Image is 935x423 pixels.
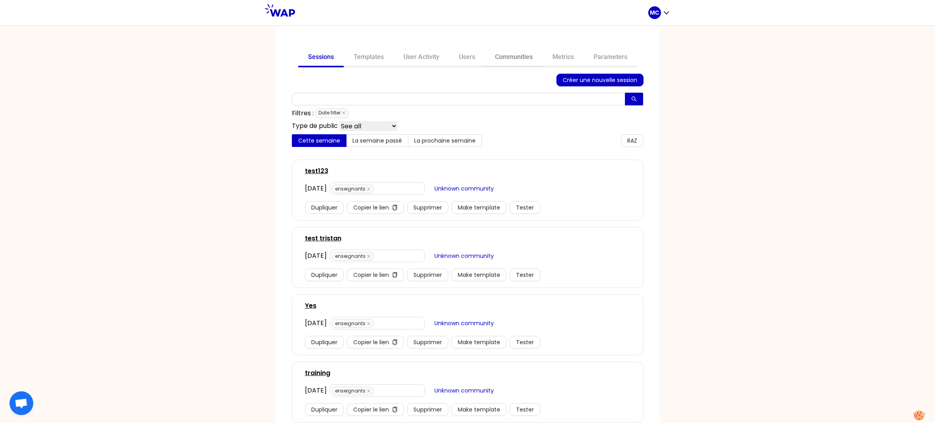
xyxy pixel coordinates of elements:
button: Copier le liencopy [347,336,404,349]
a: Communities [485,48,543,67]
span: Supprimer [413,271,442,279]
span: Cette semaine [298,137,340,145]
button: Dupliquer [305,269,344,281]
span: Unknown community [434,252,494,260]
span: search [631,96,637,103]
span: Date filter [315,109,349,118]
span: copy [392,272,398,278]
div: [DATE] [305,318,327,328]
div: [DATE] [305,386,327,395]
span: Supprimer [413,405,442,414]
p: Type de public [292,121,338,131]
a: Users [449,48,485,67]
span: copy [392,339,398,346]
button: Dupliquer [305,201,344,214]
a: training [305,368,330,378]
span: Make template [458,203,500,212]
button: Créer une nouvelle session [556,74,644,86]
span: enseignants [332,387,374,395]
span: close [367,254,371,258]
span: Copier le lien [353,338,389,347]
span: RAZ [627,136,637,145]
button: Dupliquer [305,336,344,349]
button: Dupliquer [305,403,344,416]
button: Make template [451,403,507,416]
span: Dupliquer [311,405,337,414]
button: Unknown community [428,182,500,195]
span: Make template [458,271,500,279]
a: Yes [305,301,316,311]
span: Copier le lien [353,405,389,414]
span: Supprimer [413,338,442,347]
div: [DATE] [305,251,327,261]
button: Unknown community [428,384,500,397]
span: enseignants [332,252,374,261]
button: Make template [451,336,507,349]
div: Ouvrir le chat [10,391,33,415]
button: RAZ [621,134,644,147]
button: Supprimer [407,403,448,416]
button: MC [648,6,670,19]
span: Tester [516,405,534,414]
span: enseignants [332,319,374,328]
a: test tristan [305,234,341,243]
button: Copier le liencopy [347,201,404,214]
span: copy [392,205,398,211]
span: La semaine passé [352,137,402,145]
span: Tester [516,271,534,279]
a: User Activity [394,48,449,67]
button: Tester [510,403,540,416]
a: Sessions [298,48,344,67]
button: Unknown community [428,317,500,330]
span: Unknown community [434,319,494,328]
span: Dupliquer [311,271,337,279]
span: Make template [458,338,500,347]
span: Make template [458,405,500,414]
span: close [367,322,371,326]
button: Tester [510,269,540,281]
button: Supprimer [407,336,448,349]
button: Supprimer [407,269,448,281]
span: copy [392,407,398,413]
a: Parameters [584,48,637,67]
button: Copier le liencopy [347,269,404,281]
p: MC [650,9,659,17]
button: Tester [510,336,540,349]
div: [DATE] [305,184,327,193]
span: close [342,111,346,115]
button: Unknown community [428,250,500,262]
button: Copier le liencopy [347,403,404,416]
span: Unknown community [434,184,494,193]
span: Unknown community [434,386,494,395]
span: La prochaine semaine [414,137,476,145]
span: enseignants [332,185,374,193]
a: Metrics [543,48,584,67]
a: Templates [344,48,394,67]
button: search [625,93,643,105]
p: Filtres : [292,109,314,118]
button: Tester [510,201,540,214]
span: Dupliquer [311,338,337,347]
span: Dupliquer [311,203,337,212]
span: Copier le lien [353,203,389,212]
button: Make template [451,269,507,281]
span: close [367,187,371,191]
span: Copier le lien [353,271,389,279]
span: close [367,389,371,393]
span: Supprimer [413,203,442,212]
span: Tester [516,338,534,347]
button: Make template [451,201,507,214]
span: Tester [516,203,534,212]
a: test123 [305,166,328,176]
span: Créer une nouvelle session [563,76,637,84]
button: Supprimer [407,201,448,214]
